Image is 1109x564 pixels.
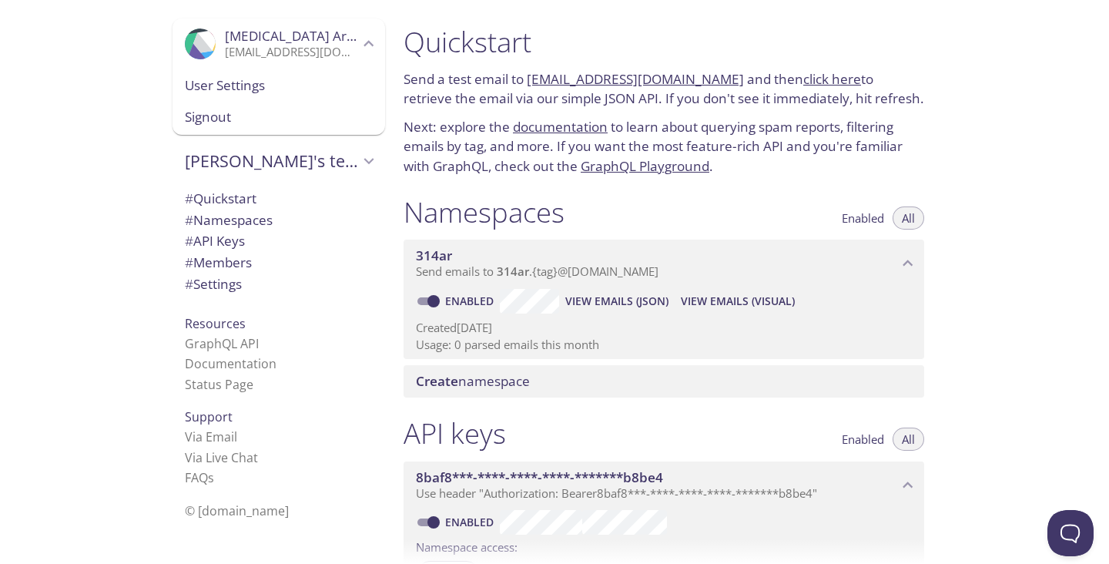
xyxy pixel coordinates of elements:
span: Create [416,372,458,390]
p: Usage: 0 parsed emails this month [416,337,912,353]
h1: Quickstart [404,25,924,59]
button: All [893,428,924,451]
span: # [185,253,193,271]
span: Resources [185,315,246,332]
span: Send emails to . {tag} @[DOMAIN_NAME] [416,264,658,279]
div: Create namespace [404,365,924,398]
p: Send a test email to and then to retrieve the email via our simple JSON API. If you don't see it ... [404,69,924,109]
span: # [185,190,193,207]
span: Support [185,408,233,425]
label: Namespace access: [416,535,518,557]
button: View Emails (JSON) [559,289,675,314]
span: User Settings [185,76,373,96]
span: [PERSON_NAME]'s team [185,150,359,172]
span: © [DOMAIN_NAME] [185,502,289,519]
a: Via Email [185,428,237,445]
span: Signout [185,107,373,127]
p: [EMAIL_ADDRESS][DOMAIN_NAME] [225,45,359,60]
div: Namespaces [173,210,385,231]
span: s [208,469,214,486]
span: namespace [416,372,530,390]
div: Nikita's team [173,141,385,181]
a: Enabled [443,294,500,308]
a: GraphQL Playground [581,157,709,175]
button: View Emails (Visual) [675,289,801,314]
span: View Emails (JSON) [565,292,668,311]
a: Status Page [185,376,253,393]
span: # [185,211,193,229]
div: User Settings [173,69,385,102]
iframe: Help Scout Beacon - Open [1047,510,1094,556]
div: Nikita Arkharov [173,18,385,69]
span: View Emails (Visual) [681,292,795,311]
span: Namespaces [185,211,273,229]
span: Settings [185,275,242,293]
a: [EMAIL_ADDRESS][DOMAIN_NAME] [527,70,744,88]
a: Via Live Chat [185,449,258,466]
div: 314ar namespace [404,240,924,287]
p: Created [DATE] [416,320,912,336]
span: 314ar [497,264,529,279]
div: Members [173,252,385,274]
span: # [185,232,193,250]
div: API Keys [173,230,385,252]
a: click here [803,70,861,88]
span: 314ar [416,247,452,264]
button: Enabled [833,428,893,451]
span: API Keys [185,232,245,250]
p: Next: explore the to learn about querying spam reports, filtering emails by tag, and more. If you... [404,117,924,176]
button: All [893,206,924,230]
span: Members [185,253,252,271]
div: Team Settings [173,274,385,295]
span: # [185,275,193,293]
span: Quickstart [185,190,256,207]
span: [MEDICAL_DATA] Arkharov [225,27,390,45]
h1: API keys [404,416,506,451]
button: Enabled [833,206,893,230]
a: GraphQL API [185,335,259,352]
a: Documentation [185,355,276,372]
h1: Namespaces [404,195,565,230]
div: Quickstart [173,188,385,210]
a: Enabled [443,515,500,529]
a: FAQ [185,469,214,486]
div: Signout [173,101,385,135]
a: documentation [513,118,608,136]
